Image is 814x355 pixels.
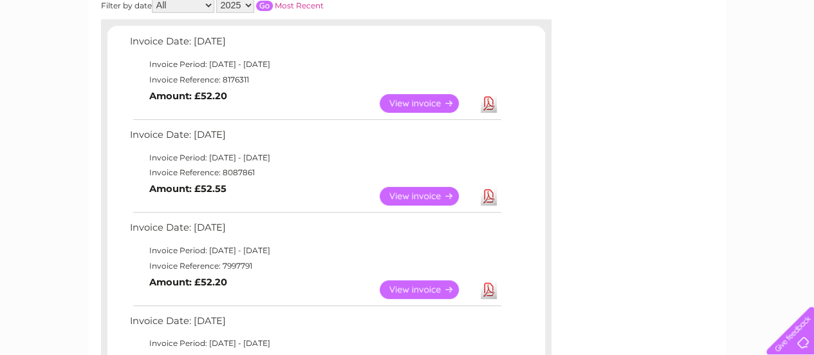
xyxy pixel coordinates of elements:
b: Amount: £52.20 [149,90,227,102]
td: Invoice Date: [DATE] [127,126,503,150]
a: Most Recent [275,1,324,10]
a: Contact [728,55,760,64]
td: Invoice Reference: 8176311 [127,72,503,88]
a: 0333 014 3131 [571,6,660,23]
a: Blog [702,55,721,64]
td: Invoice Period: [DATE] - [DATE] [127,243,503,258]
div: Clear Business is a trading name of Verastar Limited (registered in [GEOGRAPHIC_DATA] No. 3667643... [104,7,712,62]
td: Invoice Period: [DATE] - [DATE] [127,336,503,351]
td: Invoice Date: [DATE] [127,312,503,336]
td: Invoice Period: [DATE] - [DATE] [127,150,503,166]
a: Download [481,280,497,299]
td: Invoice Reference: 8087861 [127,165,503,180]
td: Invoice Reference: 7997791 [127,258,503,274]
b: Amount: £52.20 [149,276,227,288]
td: Invoice Date: [DATE] [127,219,503,243]
td: Invoice Date: [DATE] [127,33,503,57]
a: View [380,94,474,113]
a: Download [481,94,497,113]
a: View [380,280,474,299]
td: Invoice Period: [DATE] - [DATE] [127,57,503,72]
a: Log out [772,55,802,64]
a: Telecoms [656,55,694,64]
a: View [380,187,474,206]
b: Amount: £52.55 [149,183,227,195]
a: Energy [620,55,648,64]
a: Water [587,55,612,64]
a: Download [481,187,497,206]
img: logo.png [28,34,94,73]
